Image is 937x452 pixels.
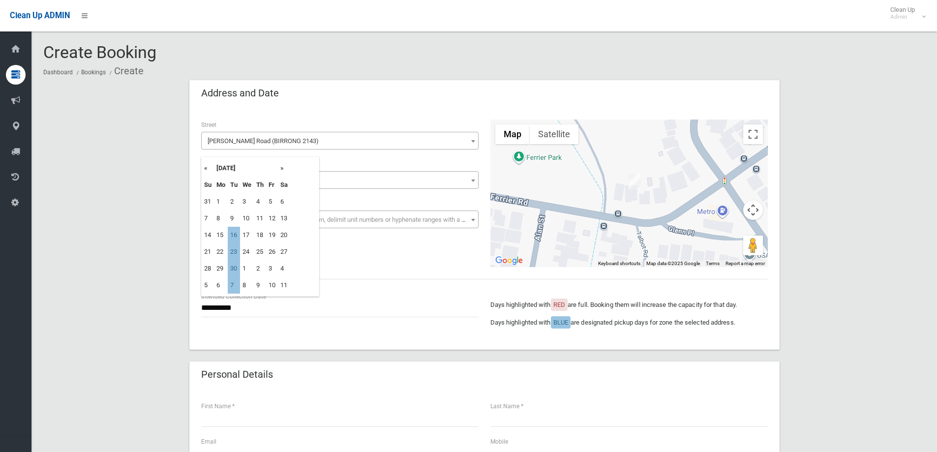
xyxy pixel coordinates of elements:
th: Fr [266,177,278,193]
td: 14 [202,227,214,243]
header: Personal Details [189,365,285,384]
td: 2 [254,260,266,277]
td: 2 [228,193,240,210]
td: 5 [266,193,278,210]
span: Map data ©2025 Google [646,261,700,266]
td: 6 [214,277,228,294]
a: Dashboard [43,69,73,76]
td: 8 [240,277,254,294]
td: 8 [214,210,228,227]
td: 21 [202,243,214,260]
span: RED [553,301,565,308]
th: Su [202,177,214,193]
span: Clean Up [885,6,925,21]
td: 18 [254,227,266,243]
td: 29 [214,260,228,277]
a: Open this area in Google Maps (opens a new window) [493,254,525,267]
p: Days highlighted with are full. Booking them will increase the capacity for that day. [490,299,768,311]
img: Google [493,254,525,267]
td: 13 [278,210,290,227]
th: [DATE] [214,160,278,177]
th: Th [254,177,266,193]
td: 17 [240,227,254,243]
td: 30 [228,260,240,277]
td: 7 [228,277,240,294]
th: Mo [214,177,228,193]
li: Create [107,62,144,80]
small: Admin [890,13,915,21]
td: 19 [266,227,278,243]
span: 18 [201,171,479,189]
button: Toggle fullscreen view [743,124,763,144]
td: 7 [202,210,214,227]
td: 9 [228,210,240,227]
span: Select the unit number from the dropdown, delimit unit numbers or hyphenate ranges with a comma [208,216,483,223]
td: 23 [228,243,240,260]
td: 25 [254,243,266,260]
span: BLUE [553,319,568,326]
td: 11 [278,277,290,294]
td: 10 [266,277,278,294]
span: Ferrier Road (BIRRONG 2143) [204,134,476,148]
th: « [202,160,214,177]
td: 10 [240,210,254,227]
p: Days highlighted with are designated pickup days for zone the selected address. [490,317,768,329]
button: Show street map [495,124,530,144]
button: Keyboard shortcuts [598,260,640,267]
td: 4 [254,193,266,210]
td: 3 [240,193,254,210]
span: Clean Up ADMIN [10,11,70,20]
button: Drag Pegman onto the map to open Street View [743,236,763,255]
td: 4 [278,260,290,277]
th: We [240,177,254,193]
td: 16 [228,227,240,243]
div: 18 Ferrier Road, BIRRONG NSW 2143 [629,173,640,190]
th: Tu [228,177,240,193]
td: 1 [214,193,228,210]
td: 28 [202,260,214,277]
a: Terms (opens in new tab) [706,261,720,266]
td: 12 [266,210,278,227]
td: 9 [254,277,266,294]
button: Show satellite imagery [530,124,578,144]
td: 24 [240,243,254,260]
td: 1 [240,260,254,277]
td: 5 [202,277,214,294]
th: » [278,160,290,177]
a: Bookings [81,69,106,76]
header: Address and Date [189,84,291,103]
td: 15 [214,227,228,243]
button: Map camera controls [743,200,763,220]
td: 11 [254,210,266,227]
a: Report a map error [725,261,765,266]
td: 22 [214,243,228,260]
td: 31 [202,193,214,210]
span: Ferrier Road (BIRRONG 2143) [201,132,479,150]
td: 3 [266,260,278,277]
td: 27 [278,243,290,260]
span: 18 [204,174,476,187]
span: Create Booking [43,42,156,62]
td: 6 [278,193,290,210]
td: 26 [266,243,278,260]
td: 20 [278,227,290,243]
th: Sa [278,177,290,193]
